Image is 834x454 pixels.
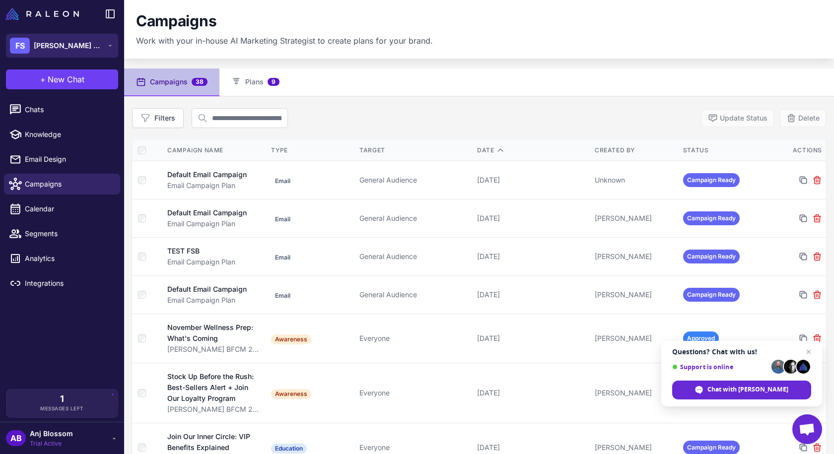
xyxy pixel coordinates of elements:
span: 38 [192,78,208,86]
div: General Audience [359,213,469,224]
a: Knowledge [4,124,120,145]
div: [PERSON_NAME] BFCM 2025: Complete Holiday Revenue Strategy [167,404,261,415]
div: [DATE] [477,251,587,262]
span: Email [271,176,294,186]
span: Email [271,214,294,224]
div: [PERSON_NAME] [595,289,675,300]
span: 9 [268,78,279,86]
span: Close chat [803,346,815,358]
div: Email Campaign Plan [167,218,261,229]
span: 1 [60,394,64,403]
span: Campaign Ready [683,288,740,302]
div: General Audience [359,175,469,186]
div: General Audience [359,251,469,262]
div: November Wellness Prep: What's Coming [167,322,254,344]
div: Everyone [359,442,469,453]
div: Everyone [359,388,469,398]
button: Campaigns38 [124,68,219,96]
div: Date [477,146,587,155]
span: Messages Left [40,405,84,412]
div: Chat with Raleon [672,381,811,399]
h1: Campaigns [136,12,216,31]
div: Type [271,146,351,155]
div: [DATE] [477,289,587,300]
div: Created By [595,146,675,155]
div: Status [683,146,764,155]
span: Campaign Ready [683,211,740,225]
span: Email Design [25,154,112,165]
span: Questions? Chat with us! [672,348,811,356]
span: Anj Blossom [30,428,73,439]
th: Actions [767,140,826,161]
span: Analytics [25,253,112,264]
div: Email Campaign Plan [167,295,261,306]
div: Join Our Inner Circle: VIP Benefits Explained [167,431,255,453]
div: Open chat [792,414,822,444]
a: Analytics [4,248,120,269]
div: [PERSON_NAME] [595,333,675,344]
div: Default Email Campaign [167,284,247,295]
button: Filters [132,108,184,128]
span: Education [271,444,307,454]
span: Campaign Ready [683,250,740,263]
span: [PERSON_NAME] Botanicals [34,40,103,51]
button: Plans9 [219,68,291,96]
div: Target [359,146,469,155]
div: [PERSON_NAME] [595,388,675,398]
a: Raleon Logo [6,8,83,20]
div: [PERSON_NAME] BFCM 2025: Complete Holiday Revenue Strategy [167,344,261,355]
span: Support is online [672,363,768,371]
span: Segments [25,228,112,239]
span: Integrations [25,278,112,289]
a: Campaigns [4,174,120,195]
div: TEST FSB [167,246,200,257]
span: Campaign Ready [683,173,740,187]
button: FS[PERSON_NAME] Botanicals [6,34,118,58]
button: +New Chat [6,69,118,89]
a: Chats [4,99,120,120]
span: Chats [25,104,112,115]
span: Awareness [271,389,311,399]
span: Chat with [PERSON_NAME] [707,385,788,394]
div: [DATE] [477,175,587,186]
img: Raleon Logo [6,8,79,20]
span: Approved [683,331,719,345]
div: Default Email Campaign [167,169,247,180]
a: Segments [4,223,120,244]
div: Email Campaign Plan [167,257,261,267]
div: Campaign Name [167,146,261,155]
span: Email [271,291,294,301]
button: Update Status [701,109,774,127]
div: Unknown [595,175,675,186]
div: [PERSON_NAME] [595,251,675,262]
div: [PERSON_NAME] [595,213,675,224]
div: [DATE] [477,442,587,453]
span: Awareness [271,334,311,344]
span: Calendar [25,203,112,214]
div: AB [6,430,26,446]
div: Everyone [359,333,469,344]
a: Calendar [4,198,120,219]
span: Trial Active [30,439,73,448]
span: + [40,73,46,85]
div: [DATE] [477,388,587,398]
div: Email Campaign Plan [167,180,261,191]
div: Stock Up Before the Rush: Best-Sellers Alert + Join Our Loyalty Program [167,371,256,404]
p: Work with your in-house AI Marketing Strategist to create plans for your brand. [136,35,433,47]
div: [DATE] [477,333,587,344]
div: General Audience [359,289,469,300]
button: Delete [780,109,826,127]
span: Knowledge [25,129,112,140]
span: New Chat [48,73,84,85]
a: Integrations [4,273,120,294]
div: Default Email Campaign [167,207,247,218]
span: Email [271,253,294,262]
span: Campaigns [25,179,112,190]
div: [DATE] [477,213,587,224]
div: [PERSON_NAME] [595,442,675,453]
a: Email Design [4,149,120,170]
div: FS [10,38,30,54]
